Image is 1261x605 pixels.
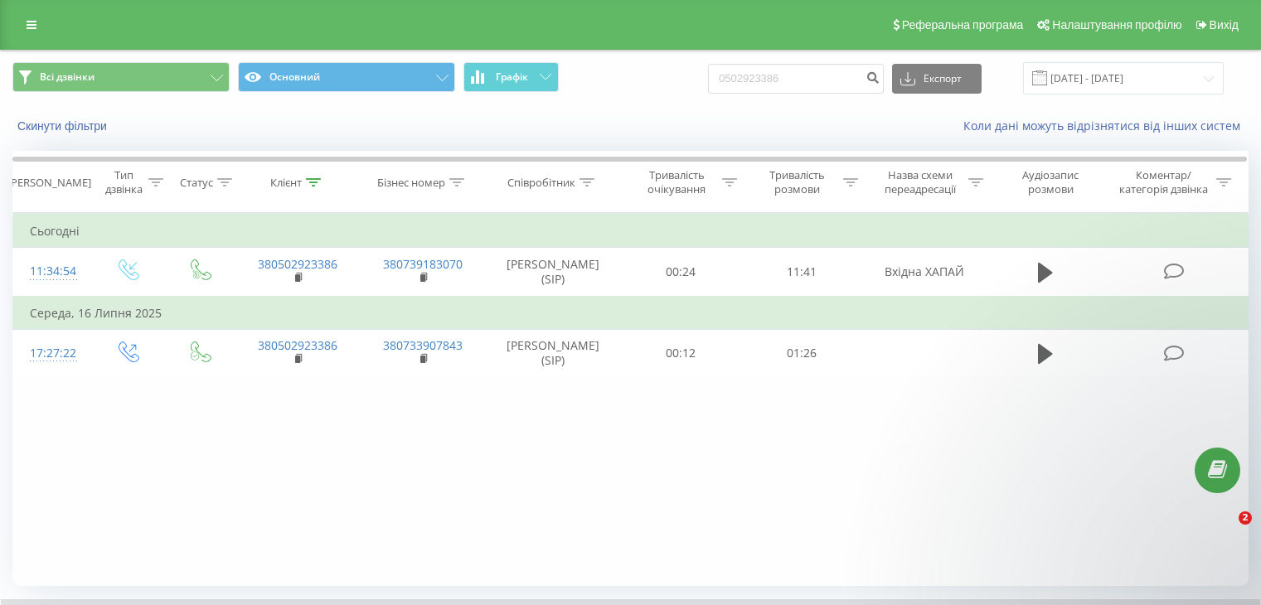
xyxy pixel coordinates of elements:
[383,337,463,353] a: 380733907843
[7,176,91,190] div: [PERSON_NAME]
[496,71,528,83] span: Графік
[1205,511,1244,551] iframe: Intercom live chat
[1002,168,1099,196] div: Аудіозапис розмови
[621,329,741,377] td: 00:12
[377,176,445,190] div: Бізнес номер
[270,176,302,190] div: Клієнт
[180,176,213,190] div: Статус
[258,337,337,353] a: 380502923386
[104,168,143,196] div: Тип дзвінка
[708,64,884,94] input: Пошук за номером
[13,215,1249,248] td: Сьогодні
[892,64,982,94] button: Експорт
[13,297,1249,330] td: Середа, 16 Липня 2025
[861,248,987,297] td: Вхідна ХАПАЙ
[383,256,463,272] a: 380739183070
[486,248,621,297] td: [PERSON_NAME] (SIP)
[902,18,1024,31] span: Реферальна програма
[1115,168,1212,196] div: Коментар/категорія дзвінка
[741,329,861,377] td: 01:26
[507,176,575,190] div: Співробітник
[1052,18,1181,31] span: Налаштування профілю
[12,119,115,133] button: Скинути фільтри
[1239,511,1252,525] span: 2
[486,329,621,377] td: [PERSON_NAME] (SIP)
[30,255,74,288] div: 11:34:54
[877,168,964,196] div: Назва схеми переадресації
[258,256,337,272] a: 380502923386
[30,337,74,370] div: 17:27:22
[621,248,741,297] td: 00:24
[1210,18,1239,31] span: Вихід
[238,62,455,92] button: Основний
[741,248,861,297] td: 11:41
[463,62,559,92] button: Графік
[756,168,839,196] div: Тривалість розмови
[12,62,230,92] button: Всі дзвінки
[636,168,719,196] div: Тривалість очікування
[963,118,1249,133] a: Коли дані можуть відрізнятися вiд інших систем
[40,70,95,84] span: Всі дзвінки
